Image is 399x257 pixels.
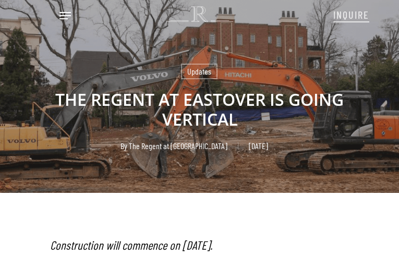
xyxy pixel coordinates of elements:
span: [DATE] [238,142,279,150]
a: Navigation Menu [59,10,71,21]
a: INQUIRE [333,3,369,25]
a: The Regent at [GEOGRAPHIC_DATA] [129,141,227,151]
a: Updates [181,64,217,79]
span: INQUIRE [333,8,369,21]
em: Construction will commence on [DATE]. [50,238,212,252]
h1: THE REGENT AT EASTOVER IS GOING VERTICAL [24,79,375,140]
span: By [120,142,127,150]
